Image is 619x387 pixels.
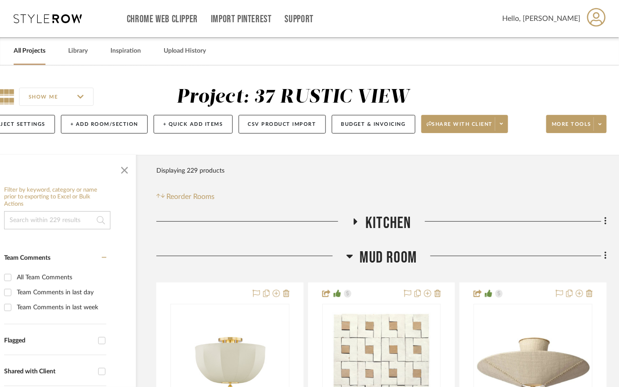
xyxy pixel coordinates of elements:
button: + Add Room/Section [61,115,148,134]
a: All Projects [14,45,45,57]
span: Share with client [427,121,493,134]
span: Mud Room [360,248,417,268]
div: Project: 37 RUSTIC VIEW [176,88,409,107]
span: Kitchen [365,213,411,233]
a: Inspiration [110,45,141,57]
button: More tools [546,115,607,133]
span: More tools [552,121,591,134]
span: Reorder Rooms [167,191,215,202]
button: Close [115,159,134,178]
button: Share with client [421,115,509,133]
div: Team Comments in last week [17,300,104,315]
h6: Filter by keyword, category or name prior to exporting to Excel or Bulk Actions [4,187,110,208]
input: Search within 229 results [4,211,110,229]
div: All Team Comments [17,270,104,285]
a: Upload History [164,45,206,57]
a: Library [68,45,88,57]
div: Displaying 229 products [156,162,225,180]
button: Budget & Invoicing [332,115,415,134]
a: Chrome Web Clipper [127,15,198,23]
span: Team Comments [4,255,50,261]
span: Hello, [PERSON_NAME] [502,13,580,24]
div: Flagged [4,337,94,345]
div: Shared with Client [4,368,94,376]
div: Team Comments in last day [17,285,104,300]
button: CSV Product Import [239,115,326,134]
a: Support [285,15,314,23]
a: Import Pinterest [211,15,272,23]
button: Reorder Rooms [156,191,215,202]
button: + Quick Add Items [154,115,233,134]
